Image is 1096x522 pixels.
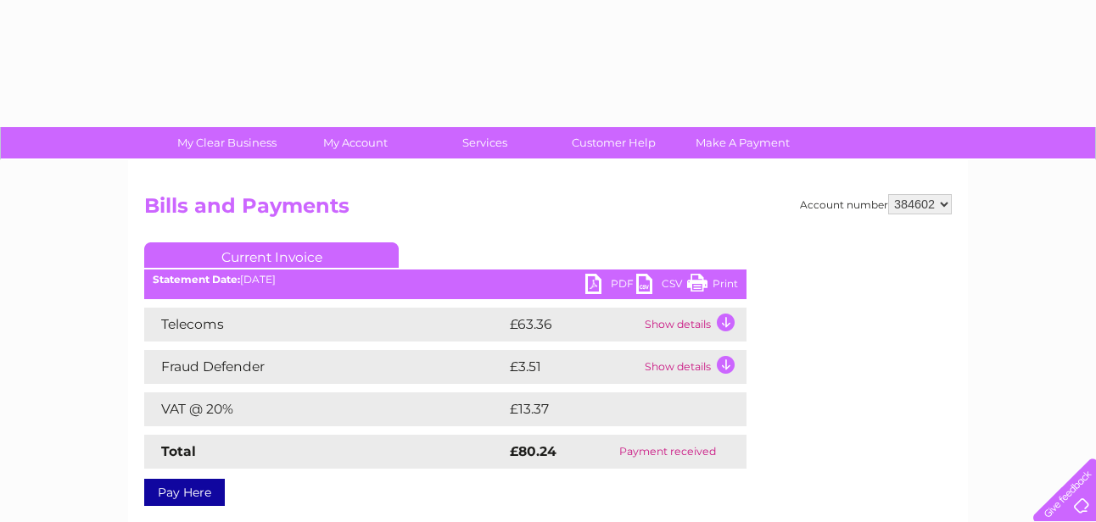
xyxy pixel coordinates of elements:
[544,127,684,158] a: Customer Help
[157,127,297,158] a: My Clear Business
[415,127,555,158] a: Services
[640,350,747,384] td: Show details
[506,392,710,426] td: £13.37
[144,392,506,426] td: VAT @ 20%
[144,479,225,506] a: Pay Here
[144,194,952,226] h2: Bills and Payments
[800,194,952,214] div: Account number
[510,443,556,459] strong: £80.24
[636,274,687,298] a: CSV
[585,274,636,298] a: PDF
[153,273,240,286] b: Statement Date:
[144,274,747,286] div: [DATE]
[673,127,813,158] a: Make A Payment
[640,308,747,342] td: Show details
[506,350,640,384] td: £3.51
[161,443,196,459] strong: Total
[144,350,506,384] td: Fraud Defender
[286,127,426,158] a: My Account
[506,308,640,342] td: £63.36
[144,308,506,342] td: Telecoms
[687,274,738,298] a: Print
[589,435,747,469] td: Payment received
[144,242,399,268] a: Current Invoice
